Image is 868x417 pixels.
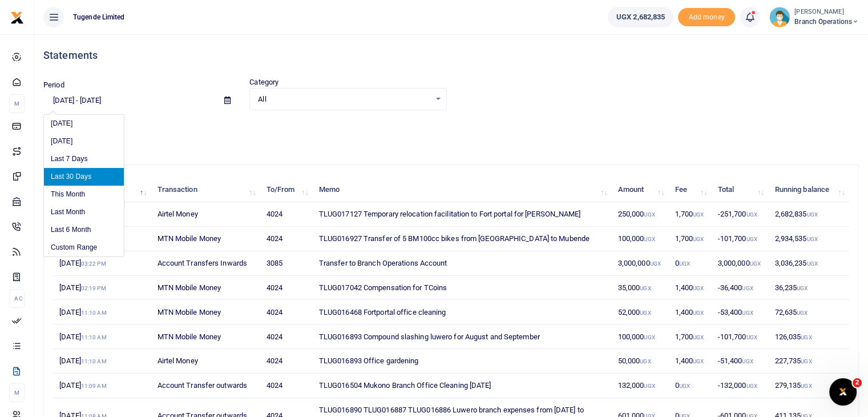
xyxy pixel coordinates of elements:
[313,251,612,276] td: Transfer to Branch Operations Account
[151,251,260,276] td: Account Transfers Inwards
[693,310,704,316] small: UGX
[711,202,768,227] td: -251,700
[260,227,313,251] td: 4024
[44,186,124,203] li: This Month
[81,383,107,389] small: 11:09 AM
[668,276,711,300] td: 1,400
[313,276,612,300] td: TLUG017042 Compensation for TCoins
[260,349,313,374] td: 4024
[711,178,768,202] th: Total: activate to sort column ascending
[313,178,612,202] th: Memo: activate to sort column ascending
[678,12,735,21] a: Add money
[640,358,651,364] small: UGX
[668,300,711,324] td: 1,400
[10,13,24,21] a: logo-small logo-large logo-large
[313,349,612,374] td: TLUG016893 Office gardening
[44,115,124,133] li: [DATE]
[260,276,313,300] td: 4024
[806,236,817,242] small: UGX
[44,203,124,221] li: Last Month
[644,383,655,389] small: UGX
[768,324,849,349] td: 126,035
[603,7,678,27] li: Wallet ballance
[693,285,704,291] small: UGX
[260,251,313,276] td: 3085
[611,349,668,374] td: 50,000
[742,358,753,364] small: UGX
[806,260,817,267] small: UGX
[679,383,690,389] small: UGX
[260,374,313,398] td: 4024
[640,310,651,316] small: UGX
[43,124,859,136] p: Download
[611,324,668,349] td: 100,000
[650,260,661,267] small: UGX
[768,178,849,202] th: Running balance: activate to sort column ascending
[53,349,151,374] td: [DATE]
[611,202,668,227] td: 250,000
[9,289,25,308] li: Ac
[797,285,808,291] small: UGX
[608,7,673,27] a: UGX 2,682,835
[768,227,849,251] td: 2,934,535
[53,300,151,324] td: [DATE]
[81,285,106,291] small: 02:19 PM
[611,178,668,202] th: Amount: activate to sort column ascending
[678,8,735,27] li: Toup your wallet
[768,374,849,398] td: 279,135
[768,300,849,324] td: 72,635
[668,349,711,374] td: 1,400
[801,358,812,364] small: UGX
[151,349,260,374] td: Airtel Money
[313,202,612,227] td: TLUG017127 Temporary relocation facilitation to Fort portal for [PERSON_NAME]
[10,11,24,25] img: logo-small
[611,251,668,276] td: 3,000,000
[768,349,849,374] td: 227,735
[611,374,668,398] td: 132,000
[44,168,124,186] li: Last 30 Days
[746,383,757,389] small: UGX
[806,211,817,218] small: UGX
[616,11,665,23] span: UGX 2,682,835
[668,324,711,349] td: 1,700
[260,300,313,324] td: 4024
[693,358,704,364] small: UGX
[258,94,430,105] span: All
[260,178,313,202] th: To/From: activate to sort column ascending
[81,358,107,364] small: 11:10 AM
[43,79,64,91] label: Period
[768,202,849,227] td: 2,682,835
[769,7,859,27] a: profile-user [PERSON_NAME] Branch Operations
[668,227,711,251] td: 1,700
[151,374,260,398] td: Account Transfer outwards
[746,334,757,340] small: UGX
[678,8,735,27] span: Add money
[44,221,124,239] li: Last 6 Month
[43,49,859,62] h4: Statements
[679,260,690,267] small: UGX
[53,251,151,276] td: [DATE]
[801,334,812,340] small: UGX
[151,227,260,251] td: MTN Mobile Money
[313,300,612,324] td: TLUG016468 Fortportal office cleaning
[151,300,260,324] td: MTN Mobile Money
[44,239,124,256] li: Custom Range
[749,260,760,267] small: UGX
[801,383,812,389] small: UGX
[43,91,215,110] input: select period
[711,349,768,374] td: -51,400
[611,276,668,300] td: 35,000
[249,77,278,88] label: Category
[260,202,313,227] td: 4024
[668,374,711,398] td: 0
[711,251,768,276] td: 3,000,000
[640,285,651,291] small: UGX
[9,94,25,113] li: M
[711,374,768,398] td: -132,000
[711,300,768,324] td: -53,400
[53,374,151,398] td: [DATE]
[829,378,857,406] iframe: Intercom live chat
[711,276,768,300] td: -36,400
[151,202,260,227] td: Airtel Money
[313,374,612,398] td: TLUG016504 Mukono Branch Office Cleaning [DATE]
